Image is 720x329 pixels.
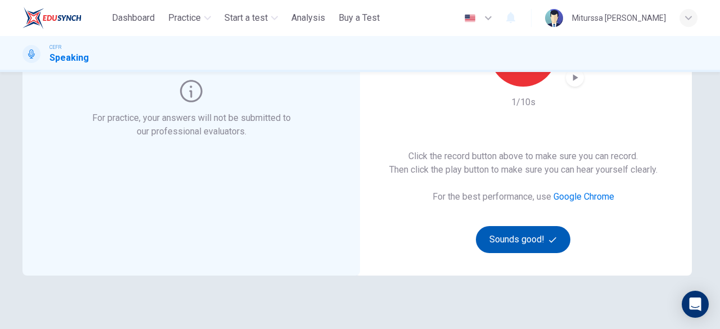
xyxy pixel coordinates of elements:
[224,11,268,25] span: Start a test
[287,8,330,28] button: Analysis
[220,8,282,28] button: Start a test
[90,111,293,138] h6: For practice, your answers will not be submitted to our professional evaluators.
[164,8,215,28] button: Practice
[511,96,535,109] h6: 1/10s
[433,190,614,204] h6: For the best performance, use
[334,8,384,28] button: Buy a Test
[107,8,159,28] button: Dashboard
[339,11,380,25] span: Buy a Test
[553,191,614,202] a: Google Chrome
[572,11,666,25] div: Miturssa [PERSON_NAME]
[112,11,155,25] span: Dashboard
[545,9,563,27] img: Profile picture
[463,14,477,22] img: en
[49,51,89,65] h1: Speaking
[682,291,709,318] div: Open Intercom Messenger
[389,150,658,177] h6: Click the record button above to make sure you can record. Then click the play button to make sur...
[49,43,61,51] span: CEFR
[22,7,82,29] img: ELTC logo
[22,7,107,29] a: ELTC logo
[476,226,570,253] button: Sounds good!
[291,11,325,25] span: Analysis
[168,11,201,25] span: Practice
